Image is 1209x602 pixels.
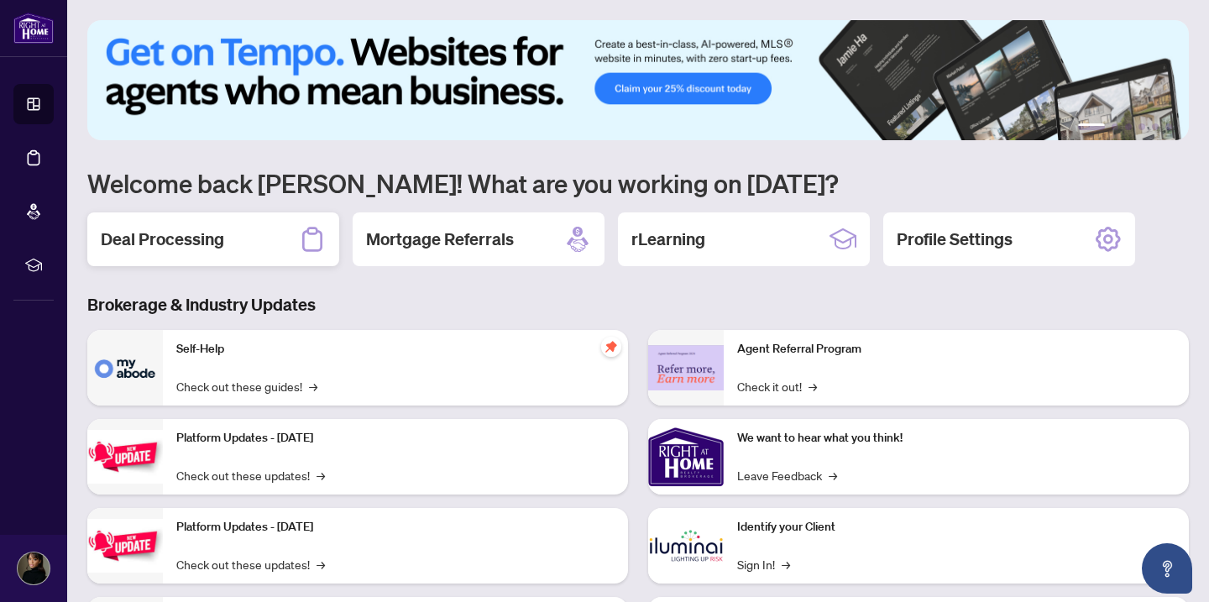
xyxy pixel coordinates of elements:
img: Profile Icon [18,552,50,584]
h2: Profile Settings [897,228,1013,251]
a: Leave Feedback→ [737,466,837,484]
button: 5 [1152,123,1159,130]
button: 3 [1125,123,1132,130]
img: Self-Help [87,330,163,406]
span: → [317,555,325,573]
p: Identify your Client [737,518,1175,537]
a: Check out these updates!→ [176,466,325,484]
h2: rLearning [631,228,705,251]
span: → [309,377,317,395]
button: 2 [1112,123,1118,130]
p: Self-Help [176,340,615,359]
p: Platform Updates - [DATE] [176,429,615,448]
h1: Welcome back [PERSON_NAME]! What are you working on [DATE]? [87,167,1189,199]
p: Platform Updates - [DATE] [176,518,615,537]
button: 1 [1078,123,1105,130]
img: Slide 0 [87,20,1189,140]
img: Identify your Client [648,508,724,584]
span: → [809,377,817,395]
h2: Mortgage Referrals [366,228,514,251]
a: Check out these updates!→ [176,555,325,573]
img: logo [13,13,54,44]
span: → [782,555,790,573]
a: Sign In!→ [737,555,790,573]
a: Check out these guides!→ [176,377,317,395]
img: Platform Updates - July 8, 2025 [87,519,163,572]
img: Agent Referral Program [648,345,724,391]
span: → [317,466,325,484]
span: pushpin [601,337,621,357]
p: Agent Referral Program [737,340,1175,359]
a: Check it out!→ [737,377,817,395]
p: We want to hear what you think! [737,429,1175,448]
button: 6 [1165,123,1172,130]
button: 4 [1138,123,1145,130]
h3: Brokerage & Industry Updates [87,293,1189,317]
span: → [829,466,837,484]
img: Platform Updates - July 21, 2025 [87,430,163,483]
img: We want to hear what you think! [648,419,724,495]
h2: Deal Processing [101,228,224,251]
button: Open asap [1142,543,1192,594]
